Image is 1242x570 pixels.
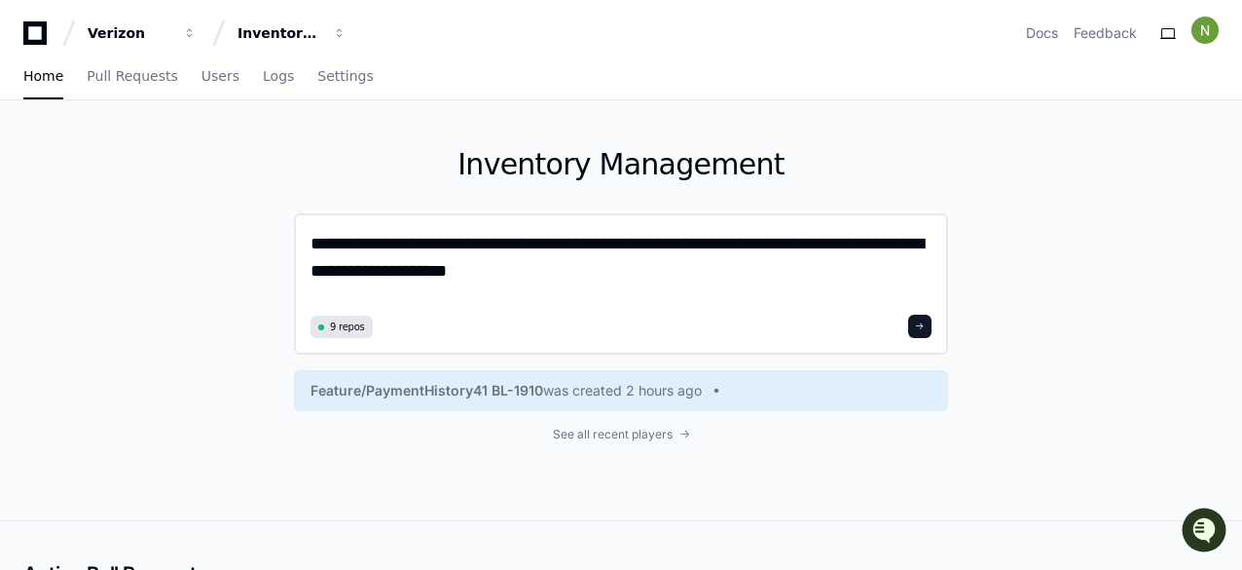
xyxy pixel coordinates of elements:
[317,70,373,82] span: Settings
[543,381,702,400] span: was created 2 hours ago
[66,145,319,165] div: Start new chat
[201,70,239,82] span: Users
[194,205,236,219] span: Pylon
[310,381,931,400] a: Feature/PaymentHistory41 BL-1910was created 2 hours ago
[230,16,354,51] button: Inventory Management
[553,427,673,442] span: See all recent players
[263,55,294,99] a: Logs
[88,23,171,43] div: Verizon
[1074,23,1137,43] button: Feedback
[237,23,321,43] div: Inventory Management
[23,55,63,99] a: Home
[87,55,177,99] a: Pull Requests
[137,204,236,219] a: Powered byPylon
[1180,506,1232,558] iframe: Open customer support
[330,320,365,334] span: 9 repos
[331,151,354,174] button: Start new chat
[19,145,55,180] img: 1756235613930-3d25f9e4-fa56-45dd-b3ad-e072dfbd1548
[294,427,948,442] a: See all recent players
[263,70,294,82] span: Logs
[310,381,543,400] span: Feature/PaymentHistory41 BL-1910
[317,55,373,99] a: Settings
[1191,17,1219,44] img: ACg8ocIiWXJC7lEGJNqNt4FHmPVymFM05ITMeS-frqobA_m8IZ6TxA=s96-c
[23,70,63,82] span: Home
[19,19,58,58] img: PlayerZero
[294,147,948,182] h1: Inventory Management
[66,165,282,180] div: We're offline, but we'll be back soon!
[87,70,177,82] span: Pull Requests
[19,78,354,109] div: Welcome
[1026,23,1058,43] a: Docs
[80,16,204,51] button: Verizon
[201,55,239,99] a: Users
